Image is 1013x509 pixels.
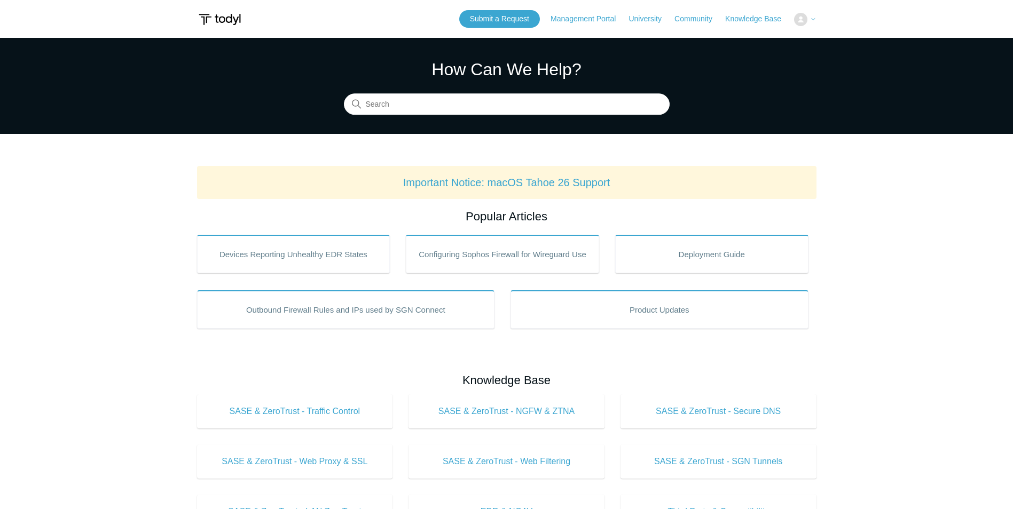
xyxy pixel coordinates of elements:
a: SASE & ZeroTrust - Traffic Control [197,394,393,428]
span: SASE & ZeroTrust - Web Proxy & SSL [213,455,377,468]
input: Search [344,94,670,115]
a: Configuring Sophos Firewall for Wireguard Use [406,235,599,273]
span: SASE & ZeroTrust - SGN Tunnels [637,455,800,468]
a: Submit a Request [459,10,540,28]
a: Important Notice: macOS Tahoe 26 Support [403,177,610,188]
span: SASE & ZeroTrust - NGFW & ZTNA [425,405,588,418]
span: SASE & ZeroTrust - Traffic Control [213,405,377,418]
a: SASE & ZeroTrust - NGFW & ZTNA [409,394,604,428]
a: Outbound Firewall Rules and IPs used by SGN Connect [197,290,495,329]
span: SASE & ZeroTrust - Secure DNS [637,405,800,418]
a: Devices Reporting Unhealthy EDR States [197,235,390,273]
h1: How Can We Help? [344,57,670,82]
h2: Popular Articles [197,208,816,225]
img: Todyl Support Center Help Center home page [197,10,242,29]
a: Product Updates [511,290,808,329]
a: University [629,13,672,25]
a: SASE & ZeroTrust - Secure DNS [621,394,816,428]
a: Deployment Guide [615,235,808,273]
a: SASE & ZeroTrust - SGN Tunnels [621,444,816,479]
span: SASE & ZeroTrust - Web Filtering [425,455,588,468]
a: Management Portal [551,13,626,25]
a: SASE & ZeroTrust - Web Filtering [409,444,604,479]
a: SASE & ZeroTrust - Web Proxy & SSL [197,444,393,479]
a: Knowledge Base [725,13,792,25]
h2: Knowledge Base [197,371,816,389]
a: Community [674,13,723,25]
